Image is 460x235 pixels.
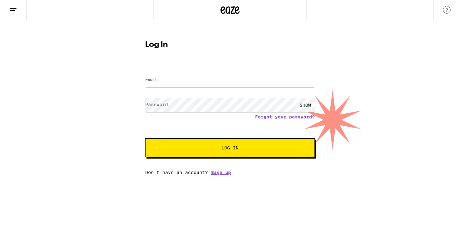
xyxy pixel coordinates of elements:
a: Sign up [211,170,231,175]
div: Don't have an account? [145,170,315,175]
span: Log In [221,146,239,150]
input: Email [145,73,315,87]
span: Hi. Need any help? [4,4,46,9]
div: SHOW [296,98,315,112]
h1: Log In [145,41,315,49]
button: Log In [145,138,315,157]
a: Forgot your password? [255,114,315,119]
label: Email [145,77,159,82]
label: Password [145,102,168,107]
